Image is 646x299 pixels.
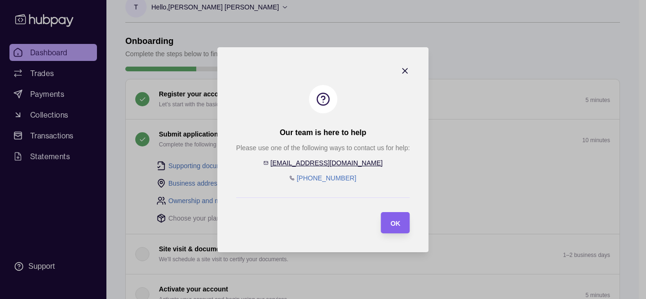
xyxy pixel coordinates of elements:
[297,174,356,182] a: [PHONE_NUMBER]
[279,128,366,138] h2: Our team is here to help
[391,219,401,227] span: OK
[271,159,383,167] a: [EMAIL_ADDRESS][DOMAIN_NAME]
[236,143,410,153] p: Please use one of the following ways to contact us for help:
[381,212,410,233] button: OK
